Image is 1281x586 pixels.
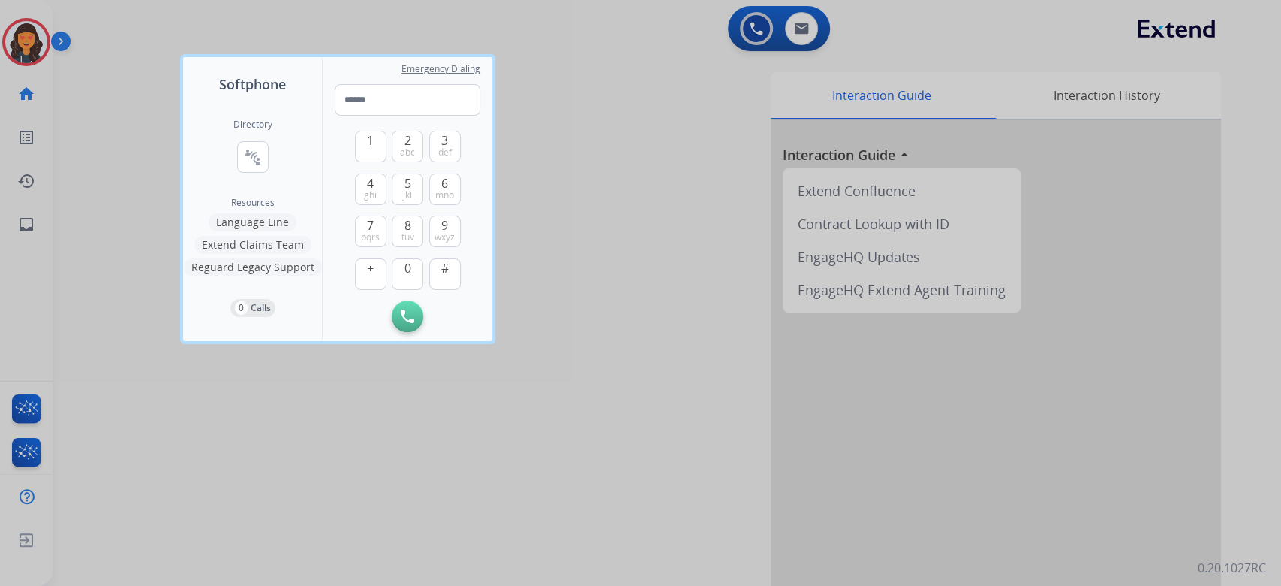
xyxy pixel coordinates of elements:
h2: Directory [233,119,272,131]
img: call-button [401,310,414,323]
span: ghi [364,189,377,201]
span: abc [400,146,415,159]
button: 1 [355,131,386,162]
button: 0Calls [230,299,275,317]
button: Language Line [209,213,296,231]
button: 2abc [392,131,423,162]
span: 1 [367,131,374,150]
p: 0.20.1027RC [1198,559,1266,577]
button: 7pqrs [355,216,386,247]
button: 9wxyz [429,216,461,247]
span: Softphone [219,74,286,95]
mat-icon: connect_without_contact [244,148,262,166]
span: # [441,259,449,277]
span: 4 [367,174,374,192]
button: 0 [392,258,423,290]
span: 5 [404,174,411,192]
button: # [429,258,461,290]
span: 2 [404,131,411,150]
span: pqrs [361,231,380,243]
span: jkl [403,189,412,201]
span: 8 [404,216,411,234]
span: 3 [441,131,448,150]
button: 4ghi [355,174,386,205]
span: mno [435,189,454,201]
p: Calls [251,301,271,315]
button: Extend Claims Team [194,236,311,254]
span: def [438,146,452,159]
p: 0 [235,301,248,315]
span: 7 [367,216,374,234]
span: tuv [401,231,414,243]
span: Resources [231,197,275,209]
span: + [367,259,374,277]
button: 6mno [429,174,461,205]
button: Reguard Legacy Support [184,258,322,276]
span: 0 [404,259,411,277]
span: wxyz [435,231,455,243]
button: + [355,258,386,290]
span: 6 [441,174,448,192]
button: 8tuv [392,216,423,247]
button: 5jkl [392,174,423,205]
span: 9 [441,216,448,234]
button: 3def [429,131,461,162]
span: Emergency Dialing [401,63,480,75]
